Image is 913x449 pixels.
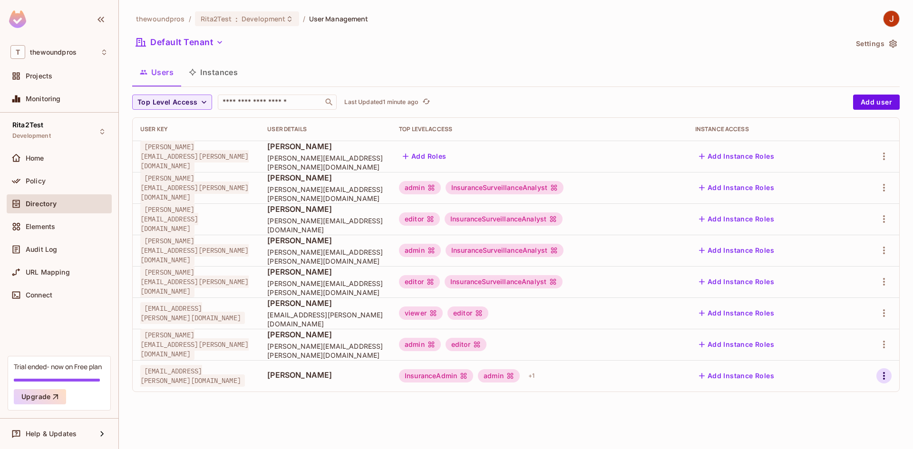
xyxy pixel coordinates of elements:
[267,172,384,183] span: [PERSON_NAME]
[9,10,26,28] img: SReyMgAAAABJRU5ErkJggg==
[309,14,369,23] span: User Management
[853,95,900,110] button: Add user
[695,211,778,227] button: Add Instance Roles
[140,203,198,235] span: [PERSON_NAME][EMAIL_ADDRESS][DOMAIN_NAME]
[140,172,249,203] span: [PERSON_NAME][EMAIL_ADDRESS][PERSON_NAME][DOMAIN_NAME]
[132,60,181,84] button: Users
[26,154,44,162] span: Home
[267,342,384,360] span: [PERSON_NAME][EMAIL_ADDRESS][PERSON_NAME][DOMAIN_NAME]
[26,72,52,80] span: Projects
[140,125,252,133] div: User Key
[267,279,384,297] span: [PERSON_NAME][EMAIL_ADDRESS][PERSON_NAME][DOMAIN_NAME]
[524,368,538,383] div: + 1
[267,310,384,328] span: [EMAIL_ADDRESS][PERSON_NAME][DOMAIN_NAME]
[445,212,563,226] div: InsuranceSurveillanceAnalyst
[399,306,443,320] div: viewer
[10,45,25,59] span: T
[445,275,563,288] div: InsuranceSurveillanceAnalyst
[26,200,57,208] span: Directory
[695,125,842,133] div: Instance Access
[181,60,245,84] button: Instances
[399,338,441,351] div: admin
[14,389,66,404] button: Upgrade
[420,96,432,108] button: refresh
[26,268,70,276] span: URL Mapping
[140,266,249,297] span: [PERSON_NAME][EMAIL_ADDRESS][PERSON_NAME][DOMAIN_NAME]
[267,125,384,133] div: User Details
[26,95,61,103] span: Monitoring
[884,11,899,27] img: Javier Amador
[267,153,384,172] span: [PERSON_NAME][EMAIL_ADDRESS][PERSON_NAME][DOMAIN_NAME]
[695,274,778,289] button: Add Instance Roles
[140,235,249,266] span: [PERSON_NAME][EMAIL_ADDRESS][PERSON_NAME][DOMAIN_NAME]
[418,96,432,108] span: Click to refresh data
[478,369,520,382] div: admin
[399,149,450,164] button: Add Roles
[303,14,305,23] li: /
[399,369,473,382] div: InsuranceAdmin
[399,244,441,257] div: admin
[344,98,418,106] p: Last Updated 1 minute ago
[140,365,245,387] span: [EMAIL_ADDRESS][PERSON_NAME][DOMAIN_NAME]
[695,368,778,383] button: Add Instance Roles
[399,181,441,194] div: admin
[132,95,212,110] button: Top Level Access
[695,337,778,352] button: Add Instance Roles
[12,121,43,129] span: Rita2Test
[137,96,197,108] span: Top Level Access
[695,243,778,258] button: Add Instance Roles
[267,370,384,380] span: [PERSON_NAME]
[140,329,249,360] span: [PERSON_NAME][EMAIL_ADDRESS][PERSON_NAME][DOMAIN_NAME]
[140,141,249,172] span: [PERSON_NAME][EMAIL_ADDRESS][PERSON_NAME][DOMAIN_NAME]
[446,181,563,194] div: InsuranceSurveillanceAnalyst
[242,14,285,23] span: Development
[695,180,778,195] button: Add Instance Roles
[267,185,384,203] span: [PERSON_NAME][EMAIL_ADDRESS][PERSON_NAME][DOMAIN_NAME]
[852,36,900,51] button: Settings
[695,306,778,321] button: Add Instance Roles
[399,275,440,288] div: editor
[189,14,191,23] li: /
[447,306,488,320] div: editor
[267,248,384,266] span: [PERSON_NAME][EMAIL_ADDRESS][PERSON_NAME][DOMAIN_NAME]
[446,244,563,257] div: InsuranceSurveillanceAnalyst
[136,14,185,23] span: the active workspace
[267,267,384,277] span: [PERSON_NAME]
[267,216,384,234] span: [PERSON_NAME][EMAIL_ADDRESS][DOMAIN_NAME]
[132,35,227,50] button: Default Tenant
[12,132,51,140] span: Development
[267,298,384,308] span: [PERSON_NAME]
[695,149,778,164] button: Add Instance Roles
[399,212,440,226] div: editor
[446,338,486,351] div: editor
[26,177,46,185] span: Policy
[267,329,384,340] span: [PERSON_NAME]
[14,362,102,371] div: Trial ended- now on Free plan
[267,141,384,152] span: [PERSON_NAME]
[26,223,55,230] span: Elements
[399,125,680,133] div: Top Level Access
[201,14,232,23] span: Rita2Test
[267,235,384,246] span: [PERSON_NAME]
[26,246,57,253] span: Audit Log
[422,97,430,107] span: refresh
[30,48,77,56] span: Workspace: thewoundpros
[26,291,52,299] span: Connect
[267,204,384,214] span: [PERSON_NAME]
[235,15,238,23] span: :
[140,302,245,324] span: [EMAIL_ADDRESS][PERSON_NAME][DOMAIN_NAME]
